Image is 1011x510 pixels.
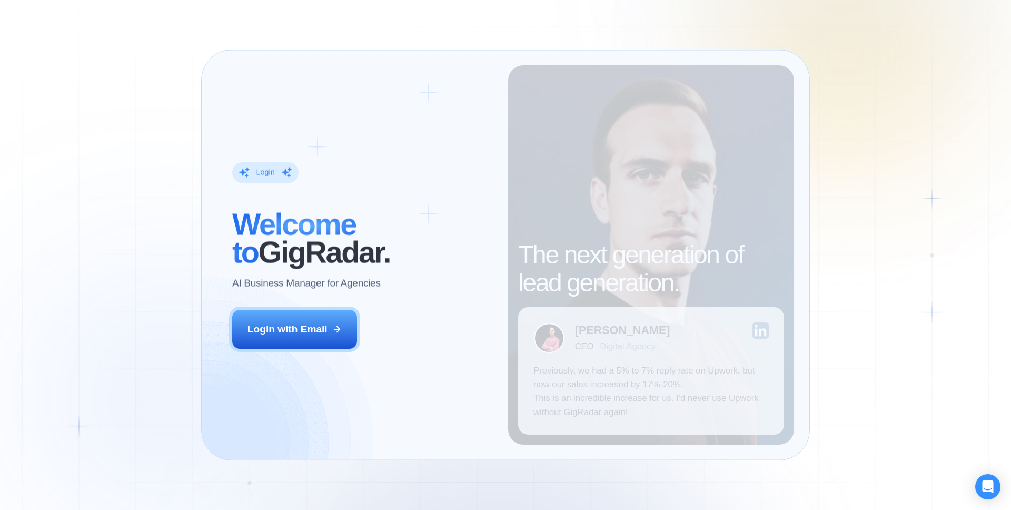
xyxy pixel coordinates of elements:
[518,241,784,297] h2: The next generation of lead generation.
[247,322,328,336] div: Login with Email
[533,364,769,420] p: Previously, we had a 5% to 7% reply rate on Upwork, but now our sales increased by 17%-20%. This ...
[232,310,358,349] button: Login with Email
[975,474,1000,499] div: Open Intercom Messenger
[600,341,656,351] div: Digital Agency
[232,276,381,290] p: AI Business Manager for Agencies
[232,211,493,267] h2: ‍ GigRadar.
[232,208,356,269] span: Welcome to
[256,168,274,178] div: Login
[575,341,593,351] div: CEO
[575,325,670,336] div: [PERSON_NAME]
